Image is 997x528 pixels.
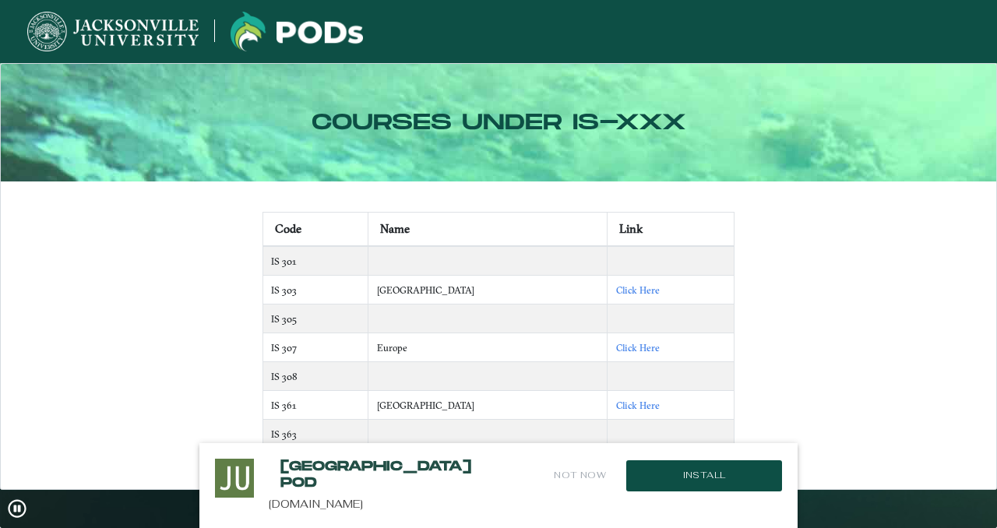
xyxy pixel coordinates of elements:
[262,212,368,246] th: Code
[269,497,363,511] a: [DOMAIN_NAME]
[262,420,368,449] td: IS 363
[262,391,368,420] td: IS 361
[262,362,368,391] td: IS 308
[616,342,660,354] a: Click Here
[608,212,735,246] th: Link
[368,276,608,304] td: [GEOGRAPHIC_DATA]
[626,460,782,491] button: Install
[262,333,368,362] td: IS 307
[616,400,660,411] a: Click Here
[27,12,199,51] img: Jacksonville University logo
[280,459,443,491] h2: [GEOGRAPHIC_DATA] POD
[15,110,983,136] h2: Courses under is-xxx
[262,246,368,276] td: IS 301
[368,391,608,420] td: [GEOGRAPHIC_DATA]
[552,459,608,492] button: Not Now
[215,459,254,498] img: Install this Application?
[368,333,608,362] td: Europe
[616,284,660,296] a: Click Here
[368,212,608,246] th: Name
[262,276,368,304] td: IS 303
[231,12,363,51] img: Jacksonville University logo
[262,304,368,333] td: IS 305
